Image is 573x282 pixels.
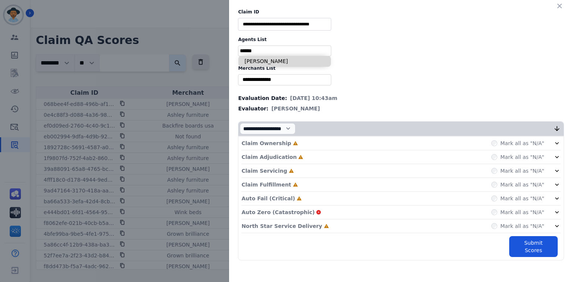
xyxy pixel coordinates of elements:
[240,47,329,55] ul: selected options
[241,209,314,216] p: Auto Zero (Catastrophic)
[241,140,291,147] p: Claim Ownership
[241,181,291,188] p: Claim Fulfillment
[500,167,544,175] label: Mark all as "N/A"
[238,37,564,43] label: Agents List
[241,153,297,161] p: Claim Adjudication
[500,140,544,147] label: Mark all as "N/A"
[238,105,564,112] div: Evaluator:
[272,105,320,112] span: [PERSON_NAME]
[241,195,295,202] p: Auto Fail (Critical)
[240,76,329,84] ul: selected options
[500,209,544,216] label: Mark all as "N/A"
[241,167,287,175] p: Claim Servicing
[238,65,564,71] label: Merchants List
[500,153,544,161] label: Mark all as "N/A"
[509,236,558,257] button: Submit Scores
[500,222,544,230] label: Mark all as "N/A"
[238,94,564,102] div: Evaluation Date:
[290,94,338,102] span: [DATE] 10:43am
[241,222,322,230] p: North Star Service Delivery
[238,9,564,15] label: Claim ID
[500,195,544,202] label: Mark all as "N/A"
[238,56,331,67] li: [PERSON_NAME]
[500,181,544,188] label: Mark all as "N/A"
